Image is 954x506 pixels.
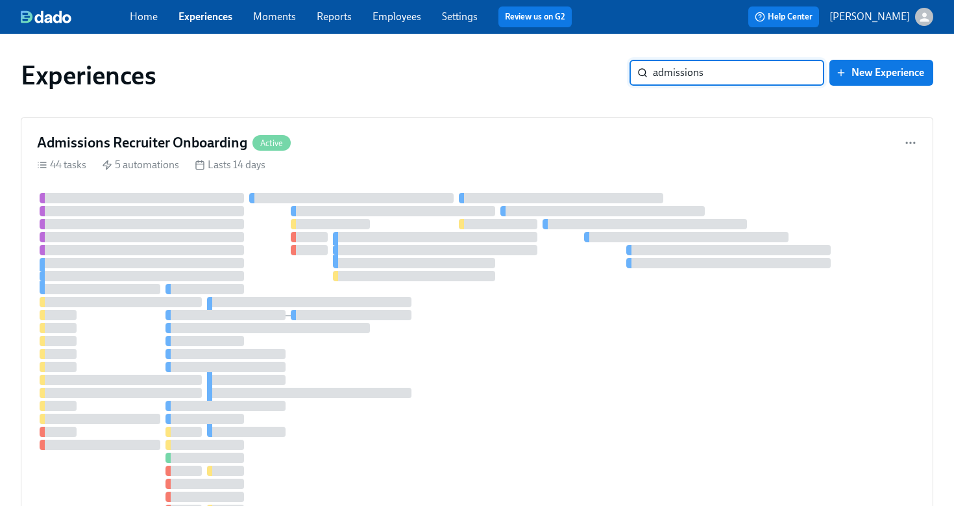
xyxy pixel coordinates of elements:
[21,10,71,23] img: dado
[755,10,813,23] span: Help Center
[838,66,924,79] span: New Experience
[102,158,179,172] div: 5 automations
[653,60,824,86] input: Search by name
[442,10,478,23] a: Settings
[317,10,352,23] a: Reports
[373,10,421,23] a: Employees
[130,10,158,23] a: Home
[37,158,86,172] div: 44 tasks
[829,8,933,26] button: [PERSON_NAME]
[498,6,572,27] button: Review us on G2
[829,10,910,24] p: [PERSON_NAME]
[178,10,232,23] a: Experiences
[252,138,291,148] span: Active
[21,60,156,91] h1: Experiences
[505,10,565,23] a: Review us on G2
[829,60,933,86] button: New Experience
[37,133,247,153] h4: Admissions Recruiter Onboarding
[195,158,265,172] div: Lasts 14 days
[748,6,819,27] button: Help Center
[21,10,130,23] a: dado
[253,10,296,23] a: Moments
